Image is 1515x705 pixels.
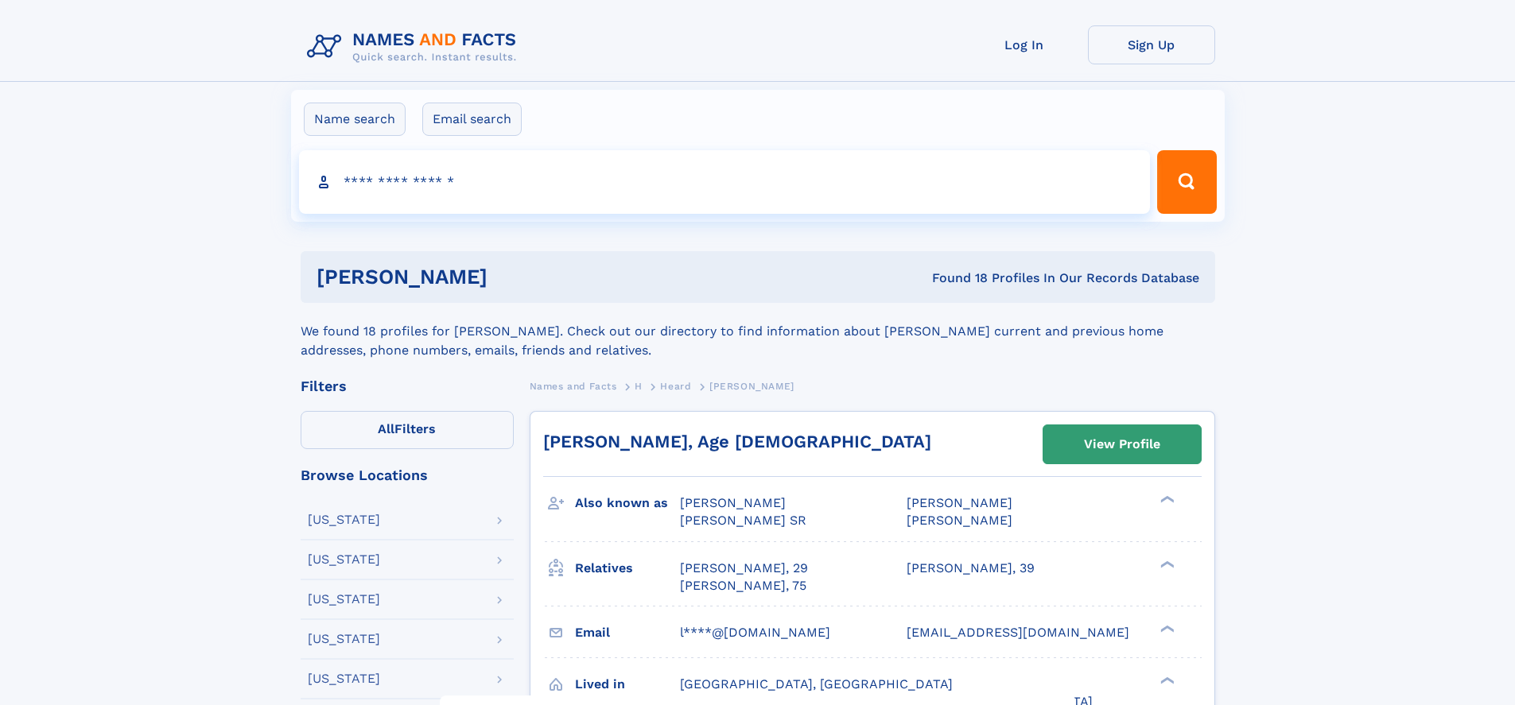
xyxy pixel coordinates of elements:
[301,303,1215,360] div: We found 18 profiles for [PERSON_NAME]. Check out our directory to find information about [PERSON...
[1088,25,1215,64] a: Sign Up
[1156,675,1175,685] div: ❯
[308,513,380,526] div: [US_STATE]
[660,376,691,396] a: Heard
[530,376,617,396] a: Names and Facts
[635,376,643,396] a: H
[575,619,680,646] h3: Email
[907,625,1129,640] span: [EMAIL_ADDRESS][DOMAIN_NAME]
[680,577,806,595] a: [PERSON_NAME], 75
[680,676,953,691] span: [GEOGRAPHIC_DATA], [GEOGRAPHIC_DATA]
[1043,425,1201,463] a: View Profile
[378,421,394,436] span: All
[907,495,1012,510] span: [PERSON_NAME]
[709,381,794,392] span: [PERSON_NAME]
[301,411,514,449] label: Filters
[304,103,406,136] label: Name search
[308,553,380,566] div: [US_STATE]
[317,267,710,287] h1: [PERSON_NAME]
[308,672,380,685] div: [US_STATE]
[1084,426,1160,463] div: View Profile
[907,513,1012,528] span: [PERSON_NAME]
[635,381,643,392] span: H
[1156,623,1175,633] div: ❯
[907,560,1035,577] a: [PERSON_NAME], 39
[575,490,680,517] h3: Also known as
[543,432,931,451] a: [PERSON_NAME], Age [DEMOGRAPHIC_DATA]
[301,25,530,68] img: Logo Names and Facts
[680,495,786,510] span: [PERSON_NAME]
[709,269,1199,287] div: Found 18 Profiles In Our Records Database
[575,555,680,582] h3: Relatives
[660,381,691,392] span: Heard
[308,593,380,606] div: [US_STATE]
[575,671,680,698] h3: Lived in
[308,633,380,645] div: [US_STATE]
[1156,494,1175,505] div: ❯
[301,468,514,482] div: Browse Locations
[680,513,806,528] span: [PERSON_NAME] SR
[1157,150,1216,214] button: Search Button
[299,150,1151,214] input: search input
[1156,559,1175,569] div: ❯
[422,103,522,136] label: Email search
[301,379,514,393] div: Filters
[680,560,808,577] a: [PERSON_NAME], 29
[961,25,1088,64] a: Log In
